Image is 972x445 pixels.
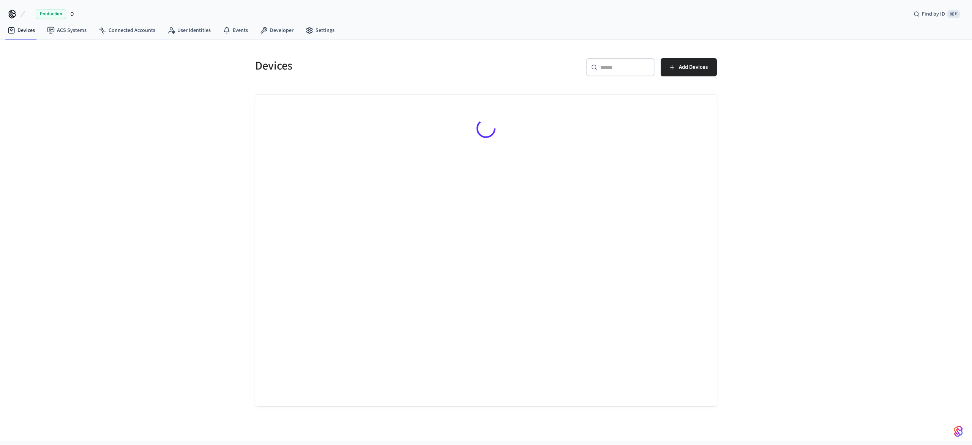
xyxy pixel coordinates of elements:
span: Find by ID [922,10,945,18]
a: Devices [2,24,41,37]
a: Settings [300,24,341,37]
span: Add Devices [679,62,708,72]
a: Connected Accounts [93,24,161,37]
a: User Identities [161,24,217,37]
span: ⌘ K [947,10,960,18]
a: Events [217,24,254,37]
a: ACS Systems [41,24,93,37]
span: Production [36,9,66,19]
img: SeamLogoGradient.69752ec5.svg [954,425,963,437]
a: Developer [254,24,300,37]
button: Add Devices [661,58,717,76]
div: Find by ID⌘ K [907,7,966,21]
h5: Devices [255,58,481,74]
